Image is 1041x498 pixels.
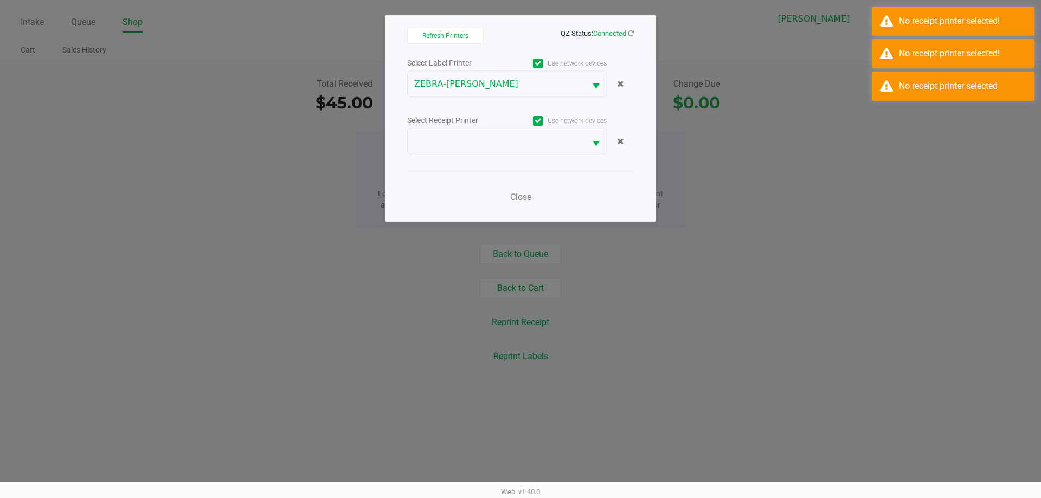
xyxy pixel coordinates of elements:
button: Select [586,128,606,154]
div: Select Label Printer [407,57,507,69]
span: Web: v1.40.0 [501,488,540,496]
span: Close [510,192,531,202]
button: Select [586,71,606,96]
span: QZ Status: [561,29,634,37]
span: ZEBRA-[PERSON_NAME] [414,77,579,90]
div: No receipt printer selected! [899,15,1026,28]
label: Use network devices [507,59,607,68]
label: Use network devices [507,116,607,126]
div: Select Receipt Printer [407,115,507,126]
span: Refresh Printers [422,32,468,40]
div: No receipt printer selected! [899,47,1026,60]
button: Close [504,186,537,208]
button: Refresh Printers [407,27,483,44]
span: Connected [593,29,626,37]
div: No receipt printer selected [899,80,1026,93]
